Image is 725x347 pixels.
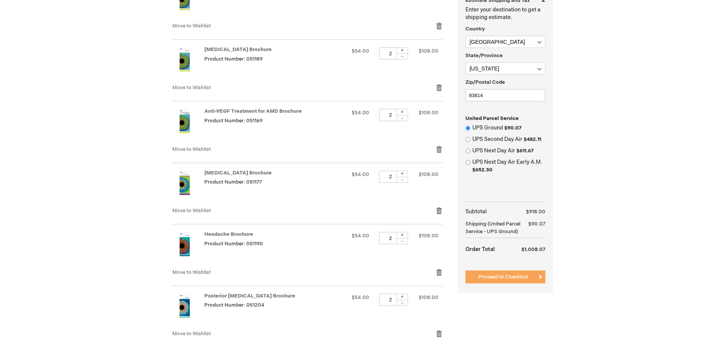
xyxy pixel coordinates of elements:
[419,233,438,239] span: $108.00
[204,293,295,299] a: Posterior [MEDICAL_DATA] Brochure
[172,269,211,275] a: Move to Wishlist
[465,242,495,256] strong: Order Total
[172,171,204,200] a: Detached Retina Brochure
[528,221,545,227] span: $90.07
[172,294,197,318] img: Posterior Capsulotomy Brochure
[419,294,438,301] span: $108.00
[172,109,204,138] a: Anti-VEGF Treatment for AMD Brochure
[397,177,408,183] div: -
[397,47,408,54] div: +
[397,238,408,244] div: -
[204,118,263,124] span: Product Number: 051169
[172,146,211,152] a: Move to Wishlist
[379,294,402,306] input: Qty
[526,209,545,215] span: $918.00
[524,136,541,142] span: $482.11
[172,331,211,337] a: Move to Wishlist
[172,85,211,91] a: Move to Wishlist
[472,124,545,132] label: UPS Ground
[172,232,204,261] a: Headache Brochure
[465,206,521,218] th: Subtotal
[204,179,262,185] span: Product Number: 051177
[172,208,211,214] a: Move to Wishlist
[465,6,545,21] p: Enter your destination to get a shipping estimate.
[419,110,438,116] span: $108.00
[419,48,438,54] span: $108.00
[204,302,264,308] span: Product Number: 051204
[204,108,302,114] a: Anti-VEGF Treatment for AMD Brochure
[379,232,402,244] input: Qty
[465,26,485,32] span: Country
[352,233,369,239] span: $54.00
[472,147,545,155] label: UPS Next Day Air
[204,231,253,237] a: Headache Brochure
[465,221,486,227] span: Shipping
[172,109,197,133] img: Anti-VEGF Treatment for AMD Brochure
[465,53,503,59] span: State/Province
[472,158,545,174] label: UPS Next Day Air Early A.M.
[172,47,204,76] a: Glaucoma Brochure
[204,46,272,53] a: [MEDICAL_DATA] Brochure
[478,274,528,280] span: Proceed to Checkout
[397,115,408,121] div: -
[397,53,408,59] div: -
[379,109,402,121] input: Qty
[472,167,492,173] span: $652.30
[352,48,369,54] span: $54.00
[465,79,505,85] span: Zip/Postal Code
[204,241,263,247] span: Product Number: 051190
[352,110,369,116] span: $54.00
[397,294,408,300] div: +
[516,148,534,154] span: $611.67
[397,109,408,115] div: +
[172,232,197,256] img: Headache Brochure
[397,232,408,238] div: +
[504,125,521,131] span: $90.07
[352,294,369,301] span: $54.00
[352,171,369,177] span: $54.00
[465,221,520,235] span: (United Parcel Service - UPS Ground)
[465,115,519,122] span: United Parcel Service
[172,171,197,195] img: Detached Retina Brochure
[204,170,272,176] a: [MEDICAL_DATA] Brochure
[397,171,408,177] div: +
[472,136,545,143] label: UPS Second Day Air
[521,246,545,253] span: $1,008.07
[172,294,204,323] a: Posterior Capsulotomy Brochure
[379,47,402,59] input: Qty
[172,23,211,29] a: Move to Wishlist
[379,171,402,183] input: Qty
[397,300,408,306] div: -
[465,270,545,283] button: Proceed to Checkout
[204,56,263,62] span: Product Number: 051189
[172,47,197,72] img: Glaucoma Brochure
[419,171,438,177] span: $108.00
